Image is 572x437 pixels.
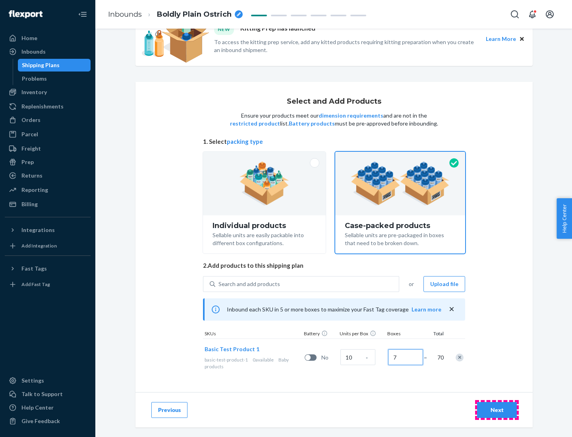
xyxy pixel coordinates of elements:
[338,330,386,338] div: Units per Box
[345,222,456,230] div: Case-packed products
[22,61,60,69] div: Shipping Plans
[5,184,91,196] a: Reporting
[5,278,91,291] a: Add Fast Tag
[5,388,91,400] a: Talk to Support
[340,349,375,365] input: Case Quantity
[18,72,91,85] a: Problems
[351,162,450,205] img: case-pack.59cecea509d18c883b923b81aeac6d0b.png
[524,6,540,22] button: Open notifications
[21,281,50,288] div: Add Fast Tag
[230,120,280,128] button: restricted product
[21,102,64,110] div: Replenishments
[21,48,46,56] div: Inbounds
[9,10,43,18] img: Flexport logo
[484,406,510,414] div: Next
[486,35,516,43] button: Learn More
[21,404,54,412] div: Help Center
[507,6,523,22] button: Open Search Box
[108,10,142,19] a: Inbounds
[289,120,335,128] button: Battery products
[213,230,316,247] div: Sellable units are easily packable into different box configurations.
[21,226,55,234] div: Integrations
[218,280,280,288] div: Search and add products
[542,6,558,22] button: Open account menu
[240,162,289,205] img: individual-pack.facf35554cb0f1810c75b2bd6df2d64e.png
[409,280,414,288] span: or
[557,198,572,239] button: Help Center
[5,198,91,211] a: Billing
[5,142,91,155] a: Freight
[21,377,44,385] div: Settings
[5,169,91,182] a: Returns
[423,276,465,292] button: Upload file
[21,116,41,124] div: Orders
[386,330,425,338] div: Boxes
[5,156,91,168] a: Prep
[436,354,444,362] span: 70
[388,349,423,365] input: Number of boxes
[203,330,302,338] div: SKUs
[75,6,91,22] button: Close Navigation
[21,88,47,96] div: Inventory
[287,98,381,106] h1: Select and Add Products
[21,242,57,249] div: Add Integration
[205,357,248,363] span: basic-test-product-1
[456,354,464,362] div: Remove Item
[5,401,91,414] a: Help Center
[203,137,465,146] span: 1. Select
[102,3,249,26] ol: breadcrumbs
[21,158,34,166] div: Prep
[5,114,91,126] a: Orders
[21,145,41,153] div: Freight
[227,137,263,146] button: packing type
[151,402,187,418] button: Previous
[21,34,37,42] div: Home
[5,224,91,236] button: Integrations
[5,415,91,427] button: Give Feedback
[22,75,47,83] div: Problems
[18,59,91,72] a: Shipping Plans
[205,356,301,370] div: Baby products
[5,45,91,58] a: Inbounds
[424,354,432,362] span: =
[203,261,465,270] span: 2. Add products to this shipping plan
[302,330,338,338] div: Battery
[214,24,234,35] div: NEW
[21,186,48,194] div: Reporting
[5,86,91,99] a: Inventory
[425,330,445,338] div: Total
[412,306,441,313] button: Learn more
[321,354,337,362] span: No
[21,390,63,398] div: Talk to Support
[157,10,232,20] span: Boldly Plain Ostrich
[253,357,274,363] span: 0 available
[319,112,383,120] button: dimension requirements
[5,128,91,141] a: Parcel
[21,417,60,425] div: Give Feedback
[205,346,259,352] span: Basic Test Product 1
[345,230,456,247] div: Sellable units are pre-packaged in boxes that need to be broken down.
[21,265,47,273] div: Fast Tags
[5,262,91,275] button: Fast Tags
[5,100,91,113] a: Replenishments
[448,305,456,313] button: close
[213,222,316,230] div: Individual products
[214,38,479,54] p: To access the kitting prep service, add any kitted products requiring kitting preparation when yo...
[518,35,526,43] button: Close
[5,32,91,44] a: Home
[477,402,517,418] button: Next
[203,298,465,321] div: Inbound each SKU in 5 or more boxes to maximize your Fast Tag coverage
[229,112,439,128] p: Ensure your products meet our and are not in the list. must be pre-approved before inbounding.
[5,240,91,252] a: Add Integration
[240,24,315,35] p: Kitting Prep has launched
[205,345,259,353] button: Basic Test Product 1
[21,130,38,138] div: Parcel
[21,172,43,180] div: Returns
[5,374,91,387] a: Settings
[21,200,38,208] div: Billing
